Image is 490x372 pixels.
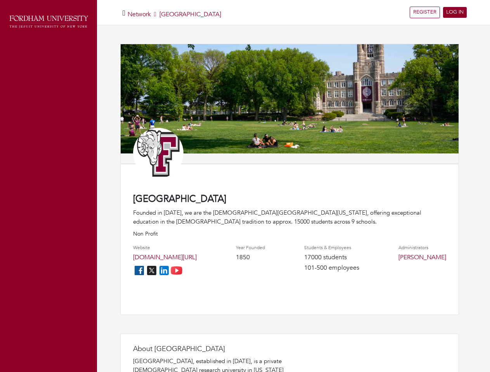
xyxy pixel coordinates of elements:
[236,254,265,261] h4: 1850
[158,264,170,277] img: linkedin_icon-84db3ca265f4ac0988026744a78baded5d6ee8239146f80404fb69c9eee6e8e7.png
[128,10,151,19] a: Network
[304,245,359,250] h4: Students & Employees
[133,345,288,353] h4: About [GEOGRAPHIC_DATA]
[133,245,197,250] h4: Website
[398,253,446,262] a: [PERSON_NAME]
[121,44,459,153] img: 683a5b8e835635248a5481166db1a0f398a14ab9.jpg
[236,245,265,250] h4: Year Founded
[170,264,183,277] img: youtube_icon-fc3c61c8c22f3cdcae68f2f17984f5f016928f0ca0694dd5da90beefb88aa45e.png
[133,230,446,238] p: Non Profit
[145,264,158,277] img: twitter_icon-7d0bafdc4ccc1285aa2013833b377ca91d92330db209b8298ca96278571368c9.png
[133,208,446,226] div: Founded in [DATE], we are the [DEMOGRAPHIC_DATA][GEOGRAPHIC_DATA][US_STATE], offering exceptional...
[398,245,446,250] h4: Administrators
[133,194,446,205] h4: [GEOGRAPHIC_DATA]
[133,264,145,277] img: facebook_icon-256f8dfc8812ddc1b8eade64b8eafd8a868ed32f90a8d2bb44f507e1979dbc24.png
[133,128,184,178] img: Athletic_Logo_Primary_Letter_Mark_1.jpg
[304,254,359,261] h4: 17000 students
[8,14,89,30] img: fordham_logo.png
[304,264,359,272] h4: 101-500 employees
[443,7,467,18] a: LOG IN
[133,253,197,262] a: [DOMAIN_NAME][URL]
[410,7,440,18] a: REGISTER
[128,11,221,18] h5: [GEOGRAPHIC_DATA]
